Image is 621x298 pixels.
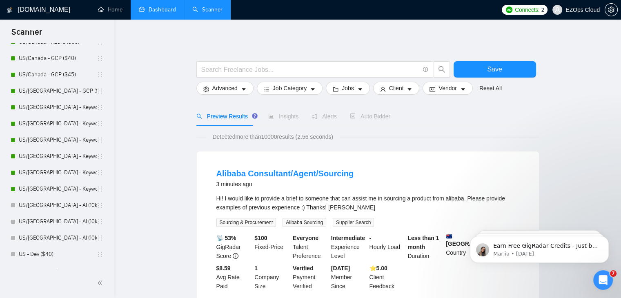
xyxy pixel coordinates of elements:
li: US/Canada - GCP ($40) [5,50,109,67]
span: holder [97,71,103,78]
button: barsJob Categorycaret-down [257,82,323,95]
span: holder [97,120,103,127]
li: US/Canada - GCP ($55) [5,83,109,99]
button: idcardVendorcaret-down [423,82,472,95]
li: US - Dev ($40) [5,246,109,262]
span: Jobs [342,84,354,93]
li: US/Canada - Keywords ($40) [5,99,109,116]
span: 2 [541,5,544,14]
span: Alerts [312,113,337,120]
li: US/Canada - Keywords (Others) ($40) [5,148,109,165]
span: Insights [268,113,298,120]
b: [GEOGRAPHIC_DATA] [446,234,507,247]
span: Save [487,64,502,74]
span: Alibaba Sourcing [283,218,326,227]
a: US/[GEOGRAPHIC_DATA] - GCP ($55) [19,83,97,99]
div: Member Since [329,264,368,291]
span: holder [97,153,103,160]
span: holder [97,251,103,258]
a: Reset All [479,84,502,93]
span: Job Category [273,84,307,93]
span: Supplier Search [333,218,374,227]
span: Vendor [438,84,456,93]
button: Save [454,61,536,78]
a: US/[GEOGRAPHIC_DATA] - Keywords (Others) ($45) [19,165,97,181]
span: Client [389,84,404,93]
span: caret-down [460,86,466,92]
span: holder [97,88,103,94]
a: US/Canada - GCP ($40) [19,50,97,67]
input: Search Freelance Jobs... [201,64,419,75]
b: 1 [254,265,258,271]
span: Scanner [5,26,49,43]
span: search [434,66,450,73]
button: folderJobscaret-down [326,82,370,95]
a: dashboardDashboard [139,6,176,13]
b: $ 100 [254,235,267,241]
li: US/Canada - AI (10k+) ($40) [5,197,109,213]
span: setting [605,7,617,13]
span: holder [97,169,103,176]
div: Avg Rate Paid [215,264,253,291]
span: user [380,86,386,92]
span: holder [97,186,103,192]
span: holder [97,137,103,143]
b: 📡 53% [216,235,236,241]
div: Tooltip anchor [251,112,258,120]
b: Everyone [293,235,318,241]
a: US/[GEOGRAPHIC_DATA] - Keywords (Others) ($40) [19,148,97,165]
span: folder [333,86,338,92]
iframe: Intercom live chat [593,270,613,290]
div: GigRadar Score [215,234,253,260]
a: US - Dev (10k+) ($45) [19,262,97,279]
img: 🇦🇺 [446,234,452,239]
div: Payment Verified [291,264,329,291]
div: Talent Preference [291,234,329,260]
li: US/Canada - Keywords ($55) [5,132,109,148]
iframe: Intercom notifications message [458,219,621,276]
span: info-circle [423,67,428,72]
button: settingAdvancedcaret-down [196,82,254,95]
span: area-chart [268,113,274,119]
span: notification [312,113,317,119]
span: Auto Bidder [350,113,390,120]
a: US/[GEOGRAPHIC_DATA] - Keywords ($40) [19,99,97,116]
div: Company Size [253,264,291,291]
b: ⭐️ 5.00 [369,265,387,271]
div: Duration [406,234,444,260]
b: Intermediate [331,235,365,241]
a: searchScanner [192,6,223,13]
span: caret-down [241,86,247,92]
span: bars [264,86,269,92]
span: info-circle [233,253,238,259]
a: US/[GEOGRAPHIC_DATA] - AI (10k+) ($40) [19,197,97,213]
li: US/Canada - GCP ($45) [5,67,109,83]
div: Fixed-Price [253,234,291,260]
li: US/Canada - AI (10k+) ($45) [5,213,109,230]
a: US - Dev ($40) [19,246,97,262]
span: search [196,113,202,119]
a: homeHome [98,6,122,13]
span: holder [97,235,103,241]
b: $8.59 [216,265,231,271]
a: US/[GEOGRAPHIC_DATA] - Keywords (Others) ($55) [19,181,97,197]
span: Detected more than 10000 results (2.56 seconds) [207,132,339,141]
li: US/Canada - AI (10k+) ($55) [5,230,109,246]
span: caret-down [310,86,316,92]
span: holder [97,202,103,209]
span: idcard [430,86,435,92]
a: US/Canada - GCP ($45) [19,67,97,83]
li: US/Canada - Keywords (Others) ($45) [5,165,109,181]
span: caret-down [357,86,363,92]
a: US/[GEOGRAPHIC_DATA] - Keywords ($55) [19,132,97,148]
span: Preview Results [196,113,255,120]
div: Client Feedback [368,264,406,291]
div: 3 minutes ago [216,179,354,189]
button: userClientcaret-down [373,82,420,95]
a: US/[GEOGRAPHIC_DATA] - AI (10k+) ($55) [19,230,97,246]
span: holder [97,55,103,62]
li: US - Dev (10k+) ($45) [5,262,109,279]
